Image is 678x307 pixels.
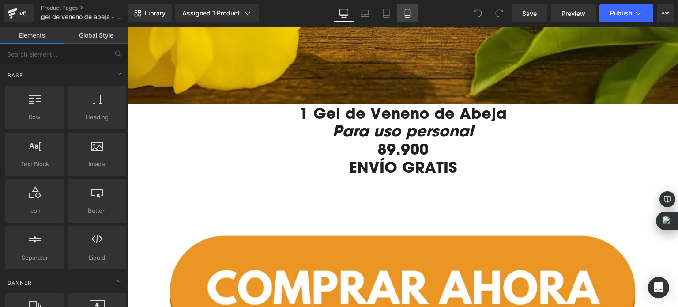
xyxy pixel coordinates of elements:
[397,4,418,22] a: Mobile
[4,4,34,22] a: v6
[70,253,124,262] span: Liquid
[18,8,29,19] div: v6
[551,4,596,22] a: Preview
[7,71,24,80] span: Base
[7,279,33,287] span: Banner
[8,253,61,262] span: Separator
[657,4,674,22] button: More
[490,4,508,22] button: Redo
[8,159,61,169] span: Text Block
[333,4,354,22] a: Desktop
[599,4,653,22] button: Publish
[8,113,61,122] span: Row
[8,206,61,216] span: Icon
[522,9,537,18] span: Save
[70,206,124,216] span: Button
[354,4,376,22] a: Laptop
[70,113,124,122] span: Heading
[41,13,126,20] span: gel de veneno de abeja - APITOXINA
[648,277,669,298] div: Open Intercom Messenger
[561,9,585,18] span: Preview
[610,10,632,17] span: Publish
[64,27,128,44] a: Global Style
[376,4,397,22] a: Tablet
[205,94,346,114] i: Para uso personal
[182,9,252,18] div: Assigned 1 Product
[41,4,143,11] a: Product Pages
[145,9,166,17] span: Library
[70,159,124,169] span: Image
[469,4,487,22] button: Undo
[128,4,172,22] a: New Library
